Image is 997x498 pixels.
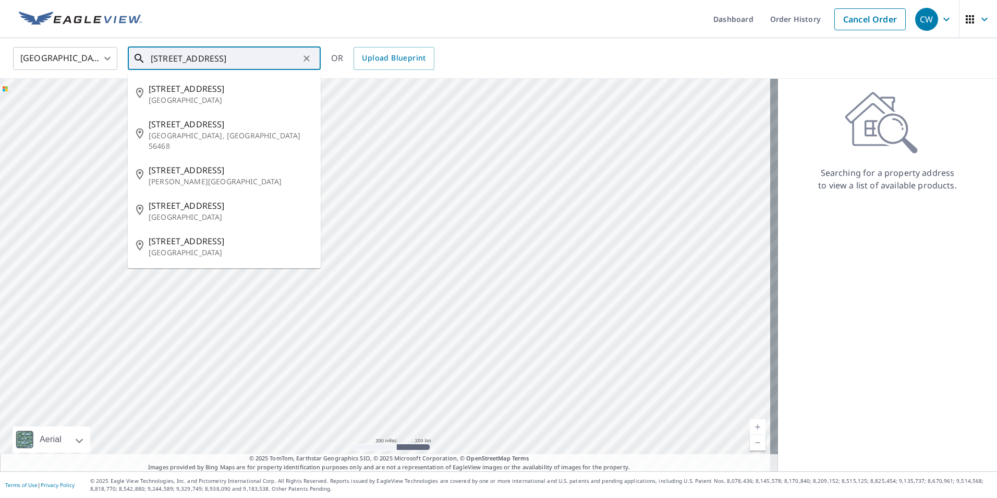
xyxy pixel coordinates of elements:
div: [GEOGRAPHIC_DATA] [13,44,117,73]
a: OpenStreetMap [466,454,510,462]
span: [STREET_ADDRESS] [149,235,312,247]
p: [PERSON_NAME][GEOGRAPHIC_DATA] [149,176,312,187]
a: Cancel Order [834,8,906,30]
div: Aerial [37,426,65,453]
p: [GEOGRAPHIC_DATA] [149,247,312,258]
a: Terms [512,454,529,462]
div: OR [331,47,434,70]
a: Current Level 5, Zoom Out [750,435,765,450]
div: Aerial [13,426,90,453]
span: © 2025 TomTom, Earthstar Geographics SIO, © 2025 Microsoft Corporation, © [249,454,529,463]
a: Upload Blueprint [354,47,434,70]
button: Clear [299,51,314,66]
div: CW [915,8,938,31]
a: Terms of Use [5,481,38,489]
p: [GEOGRAPHIC_DATA] [149,212,312,222]
span: [STREET_ADDRESS] [149,118,312,131]
p: | [5,482,75,488]
p: © 2025 Eagle View Technologies, Inc. and Pictometry International Corp. All Rights Reserved. Repo... [90,477,992,493]
span: Upload Blueprint [362,52,425,65]
p: [GEOGRAPHIC_DATA] [149,95,312,105]
span: [STREET_ADDRESS] [149,164,312,176]
span: [STREET_ADDRESS] [149,82,312,95]
span: [STREET_ADDRESS] [149,199,312,212]
p: [GEOGRAPHIC_DATA], [GEOGRAPHIC_DATA] 56468 [149,131,312,151]
img: EV Logo [19,11,142,27]
input: Search by address or latitude-longitude [151,44,299,73]
a: Current Level 5, Zoom In [750,419,765,435]
p: Searching for a property address to view a list of available products. [818,167,957,192]
a: Privacy Policy [41,481,75,489]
